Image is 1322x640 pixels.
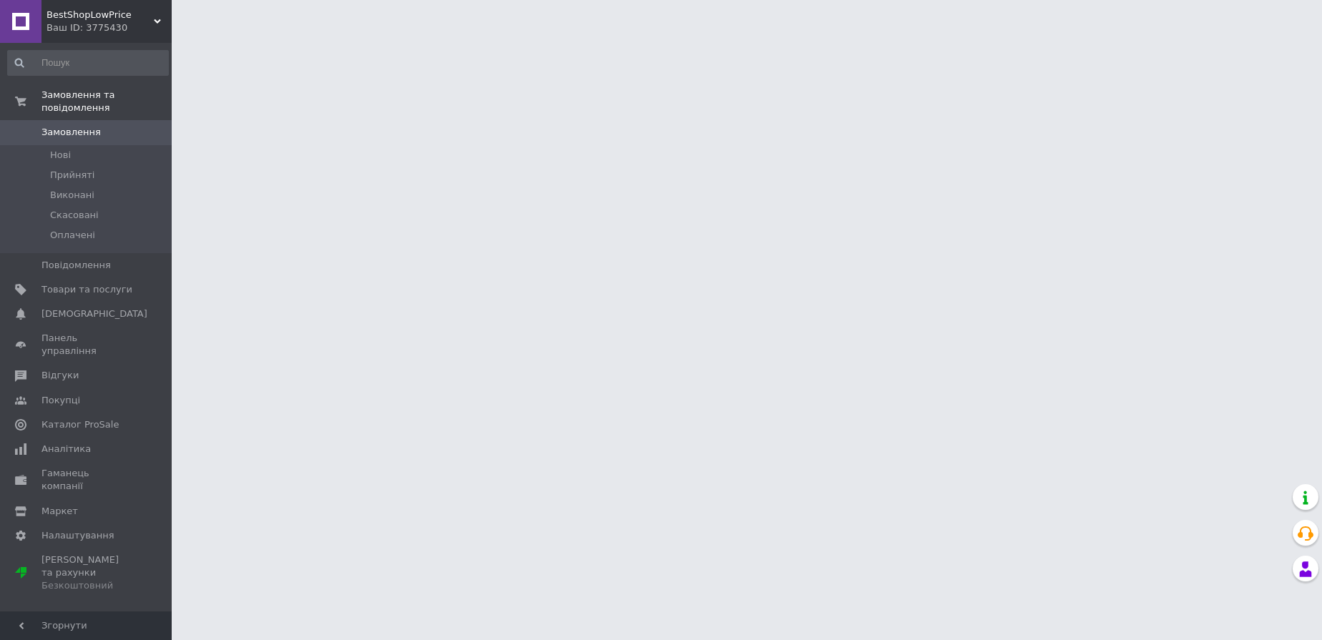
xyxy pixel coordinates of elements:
div: Ваш ID: 3775430 [46,21,172,34]
span: BestShopLowPrice [46,9,154,21]
span: Аналітика [41,443,91,456]
span: Замовлення [41,126,101,139]
span: Повідомлення [41,259,111,272]
span: Покупці [41,394,80,407]
span: Гаманець компанії [41,467,132,493]
span: Панель управління [41,332,132,358]
span: Товари та послуги [41,283,132,296]
span: Замовлення та повідомлення [41,89,172,114]
span: Нові [50,149,71,162]
span: Прийняті [50,169,94,182]
span: [DEMOGRAPHIC_DATA] [41,307,147,320]
span: Відгуки [41,369,79,382]
input: Пошук [7,50,169,76]
span: Виконані [50,189,94,202]
div: Безкоштовний [41,579,132,592]
span: Каталог ProSale [41,418,119,431]
span: Налаштування [41,529,114,542]
span: [PERSON_NAME] та рахунки [41,553,132,593]
span: Маркет [41,505,78,518]
span: Скасовані [50,209,99,222]
span: Оплачені [50,229,95,242]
